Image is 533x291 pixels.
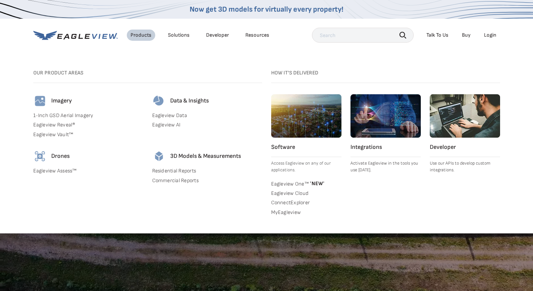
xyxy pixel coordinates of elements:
div: Solutions [168,32,190,39]
div: Products [131,32,151,39]
p: Use our APIs to develop custom integrations. [430,160,500,174]
input: Search [312,28,414,43]
h3: Our Product Areas [33,70,262,76]
div: Talk To Us [426,32,448,39]
img: developer.webp [430,94,500,138]
a: Eagleview Data [152,112,262,119]
a: Eagleview Cloud [271,190,341,197]
img: drones-icon.svg [33,150,47,163]
h4: Drones [51,153,70,160]
img: data-icon.svg [152,94,166,108]
img: imagery-icon.svg [33,94,47,108]
a: ConnectExplorer [271,199,341,206]
a: Eagleview AI [152,122,262,128]
a: Residential Reports [152,168,262,174]
h4: Imagery [51,97,72,105]
p: Activate Eagleview in the tools you use [DATE]. [350,160,421,174]
h3: How it's Delivered [271,70,500,76]
div: Login [484,32,496,39]
div: Resources [245,32,269,39]
h4: Integrations [350,144,421,151]
img: integrations.webp [350,94,421,138]
a: 1-Inch GSD Aerial Imagery [33,112,143,119]
a: Now get 3D models for virtually every property! [190,5,343,14]
img: software.webp [271,94,341,138]
a: Commercial Reports [152,177,262,184]
a: Developer Use our APIs to develop custom integrations. [430,94,500,174]
p: Access Eagleview on any of our applications. [271,160,341,174]
a: Eagleview Reveal® [33,122,143,128]
span: NEW [309,180,325,187]
h4: 3D Models & Measurements [170,153,241,160]
h4: Software [271,144,341,151]
a: Eagleview Assess™ [33,168,143,174]
h4: Developer [430,144,500,151]
a: MyEagleview [271,209,341,216]
a: Integrations Activate Eagleview in the tools you use [DATE]. [350,94,421,174]
a: Eagleview One™ *NEW* [271,180,341,187]
a: Buy [462,32,471,39]
a: Developer [206,32,229,39]
img: 3d-models-icon.svg [152,150,166,163]
h4: Data & Insights [170,97,209,105]
a: Eagleview Vault™ [33,131,143,138]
